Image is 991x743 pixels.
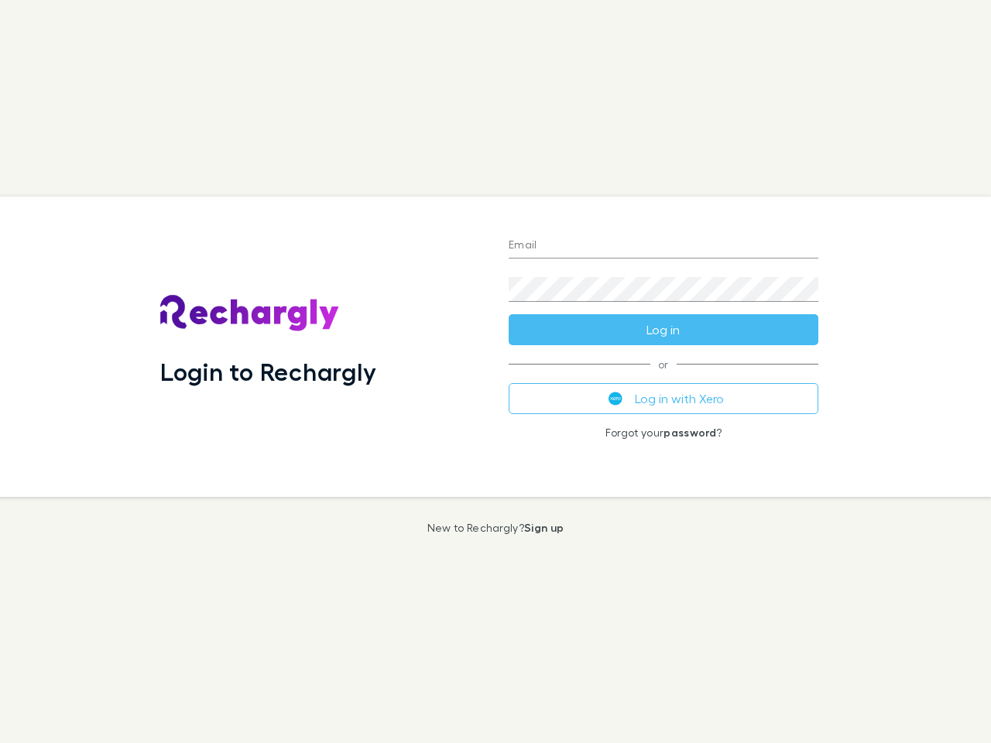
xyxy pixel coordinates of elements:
p: Forgot your ? [509,426,818,439]
button: Log in with Xero [509,383,818,414]
a: password [664,426,716,439]
h1: Login to Rechargly [160,357,376,386]
a: Sign up [524,521,564,534]
span: or [509,364,818,365]
img: Xero's logo [609,392,622,406]
p: New to Rechargly? [427,522,564,534]
button: Log in [509,314,818,345]
img: Rechargly's Logo [160,295,340,332]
